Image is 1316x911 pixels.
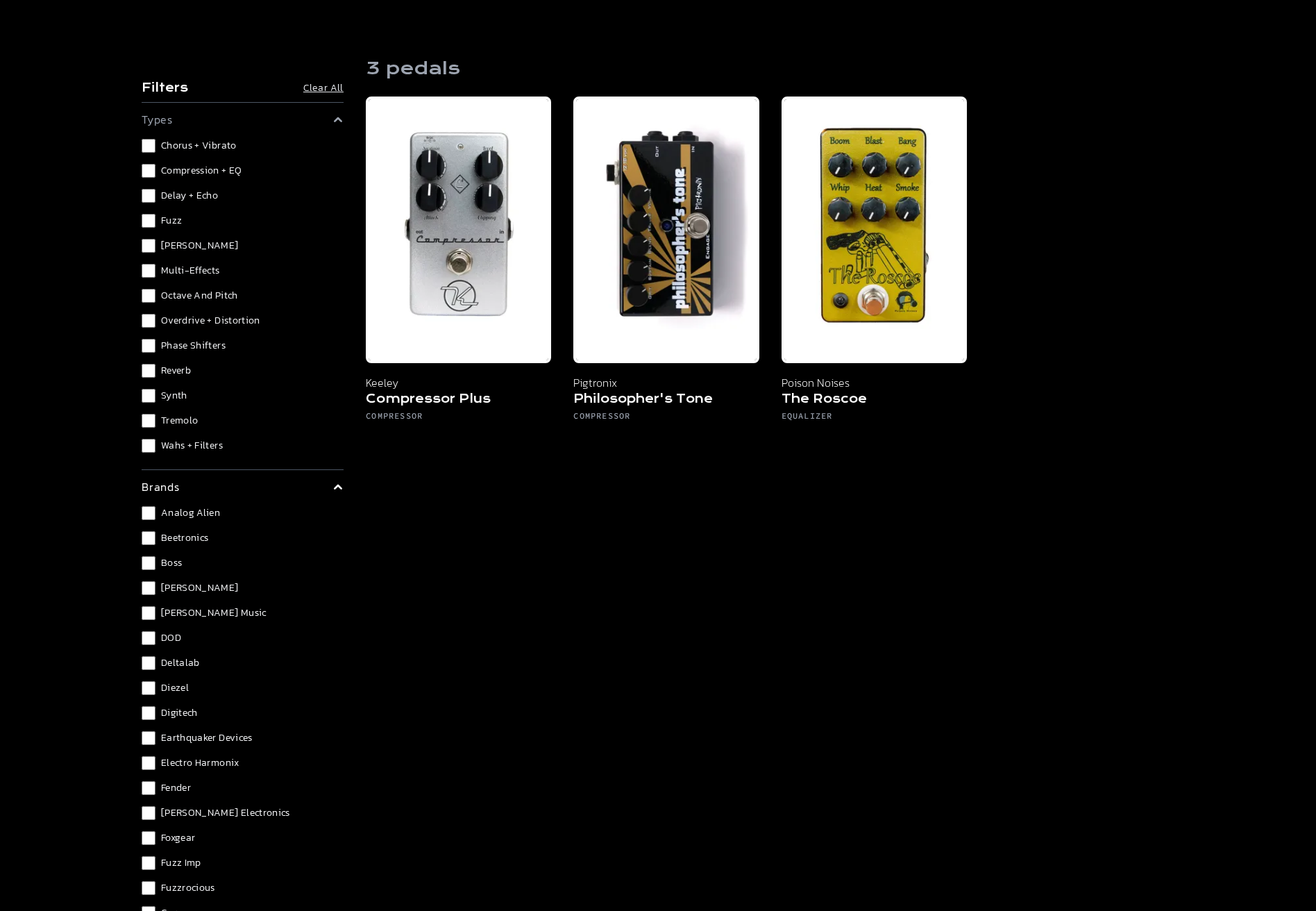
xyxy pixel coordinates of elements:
h6: Compressor [573,410,759,427]
input: Reverb [142,364,155,378]
span: Foxgear [161,831,195,845]
p: types [142,111,173,128]
span: Digitech [161,706,198,720]
img: Pigtronix Philosopher's Tone [573,97,759,363]
input: [PERSON_NAME] [142,581,155,595]
span: Compression + EQ [161,164,242,178]
span: Deltalab [161,656,200,670]
img: Keeley Compressor Plus [366,97,551,363]
span: Fuzz Imp [161,856,201,870]
input: Compression + EQ [142,164,155,178]
h6: Equalizer [782,410,967,427]
input: Fender [142,781,155,795]
span: [PERSON_NAME] [161,581,239,595]
span: Fuzz [161,214,182,228]
input: Analog Alien [142,506,155,520]
input: Deltalab [142,656,155,670]
input: Wahs + Filters [142,439,155,453]
input: Octave and Pitch [142,289,155,303]
a: Pigtronix Philosopher's Tone Pigtronix Philosopher's Tone Compressor [573,97,759,438]
input: Fuzzrocious [142,881,155,895]
h6: Compressor [366,410,551,427]
input: Chorus + Vibrato [142,139,155,153]
input: Overdrive + Distortion [142,314,155,328]
p: Poison Noises [782,374,967,391]
span: Wahs + Filters [161,439,223,453]
h4: Filters [142,80,188,97]
span: Analog Alien [161,506,220,520]
span: Fuzzrocious [161,881,215,895]
a: Keeley Compressor Plus Keeley Compressor Plus Compressor [366,97,551,438]
input: Digitech [142,706,155,720]
span: Chorus + Vibrato [161,139,237,153]
a: Poison Noises The Roscoe Poison Noises The Roscoe Equalizer [782,97,967,438]
span: Boss [161,556,182,570]
p: Keeley [366,374,551,391]
h1: 3 pedals [366,58,460,80]
input: Tremolo [142,414,155,428]
input: Beetronics [142,531,155,545]
span: Fender [161,781,191,795]
p: Pigtronix [573,374,759,391]
input: [PERSON_NAME] Music [142,606,155,620]
input: Delay + Echo [142,189,155,203]
input: Foxgear [142,831,155,845]
span: [PERSON_NAME] Electronics [161,806,290,820]
input: Boss [142,556,155,570]
h5: Compressor Plus [366,391,551,410]
input: DOD [142,631,155,645]
span: Overdrive + Distortion [161,314,260,328]
p: brands [142,478,180,495]
input: Phase Shifters [142,339,155,353]
span: [PERSON_NAME] Music [161,606,267,620]
input: [PERSON_NAME] [142,239,155,253]
summary: brands [142,478,344,495]
span: Phase Shifters [161,339,226,353]
img: Poison Noises The Roscoe [782,97,967,363]
span: Delay + Echo [161,189,218,203]
input: Electro Harmonix [142,756,155,770]
span: Electro Harmonix [161,756,239,770]
span: Tremolo [161,414,198,428]
span: Earthquaker Devices [161,731,253,745]
input: Fuzz Imp [142,856,155,870]
span: DOD [161,631,181,645]
input: Earthquaker Devices [142,731,155,745]
span: Diezel [161,681,189,695]
input: [PERSON_NAME] Electronics [142,806,155,820]
h5: Philosopher's Tone [573,391,759,410]
h5: The Roscoe [782,391,967,410]
button: Clear All [303,81,344,95]
span: Octave and Pitch [161,289,238,303]
input: Multi-Effects [142,264,155,278]
span: Synth [161,389,187,403]
span: Reverb [161,364,191,378]
span: [PERSON_NAME] [161,239,239,253]
input: Synth [142,389,155,403]
span: Multi-Effects [161,264,220,278]
input: Diezel [142,681,155,695]
input: Fuzz [142,214,155,228]
summary: types [142,111,344,128]
span: Beetronics [161,531,209,545]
